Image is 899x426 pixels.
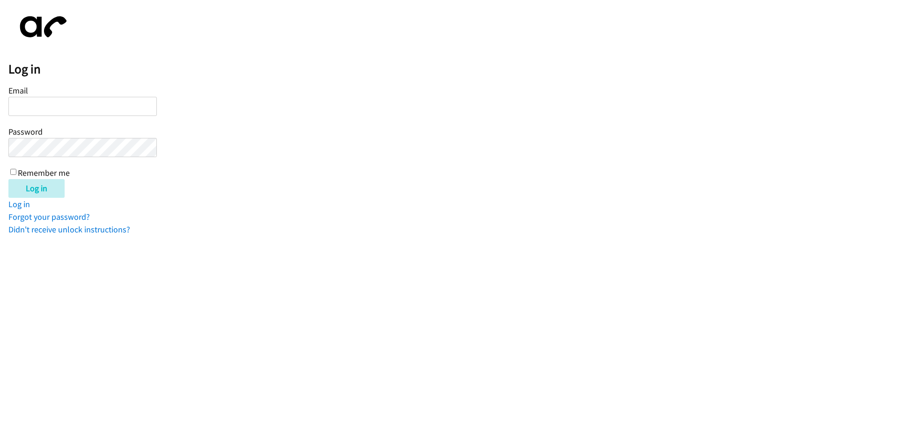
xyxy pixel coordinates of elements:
[8,211,90,222] a: Forgot your password?
[8,126,43,137] label: Password
[8,224,130,235] a: Didn't receive unlock instructions?
[8,179,65,198] input: Log in
[8,61,899,77] h2: Log in
[18,167,70,178] label: Remember me
[8,85,28,96] label: Email
[8,199,30,209] a: Log in
[8,8,74,45] img: aphone-8a226864a2ddd6a5e75d1ebefc011f4aa8f32683c2d82f3fb0802fe031f96514.svg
